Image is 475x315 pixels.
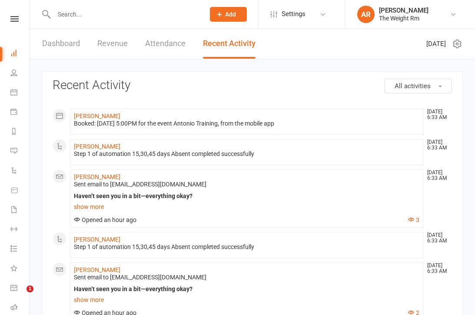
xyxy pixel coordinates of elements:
span: Sent email to [EMAIL_ADDRESS][DOMAIN_NAME] [74,181,206,188]
a: [PERSON_NAME] [74,113,120,119]
a: Dashboard [10,44,30,64]
a: Product Sales [10,181,30,201]
a: People [10,64,30,83]
span: Add [225,11,236,18]
a: General attendance kiosk mode [10,279,30,298]
a: show more [74,294,419,306]
span: Settings [282,4,306,24]
div: AR [357,6,375,23]
button: All activities [385,79,452,93]
span: Opened an hour ago [74,216,136,223]
time: [DATE] 6:33 AM [423,232,452,244]
a: Payments [10,103,30,123]
div: Booked: [DATE] 5:00PM for the event Antonio Training, from the mobile app [74,120,419,127]
span: 1 [27,285,33,292]
span: [DATE] [426,39,446,49]
input: Search... [51,8,199,20]
span: All activities [395,82,431,90]
div: Haven’t seen you in a bit—everything okay? [74,285,419,293]
a: [PERSON_NAME] [74,143,120,150]
a: show more [74,201,419,213]
a: Attendance [145,29,186,59]
div: The Weight Rm [379,14,428,22]
time: [DATE] 6:33 AM [423,263,452,274]
a: What's New [10,259,30,279]
button: Add [210,7,247,22]
a: Reports [10,123,30,142]
span: Sent email to [EMAIL_ADDRESS][DOMAIN_NAME] [74,274,206,281]
time: [DATE] 6:33 AM [423,139,452,151]
a: Revenue [97,29,128,59]
div: Step 1 of automation 15,30,45 days Absent completed successfully [74,150,419,158]
h3: Recent Activity [53,79,452,92]
div: [PERSON_NAME] [379,7,428,14]
iframe: Intercom live chat [9,285,30,306]
time: [DATE] 6:33 AM [423,170,452,181]
a: [PERSON_NAME] [74,266,120,273]
a: [PERSON_NAME] [74,236,120,243]
div: Step 1 of automation 15,30,45 days Absent completed successfully [74,243,419,251]
time: [DATE] 6:33 AM [423,109,452,120]
a: Calendar [10,83,30,103]
div: Haven’t seen you in a bit—everything okay? [74,192,419,200]
a: [PERSON_NAME] [74,173,120,180]
a: Dashboard [42,29,80,59]
a: Recent Activity [203,29,256,59]
button: 3 [408,216,419,224]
